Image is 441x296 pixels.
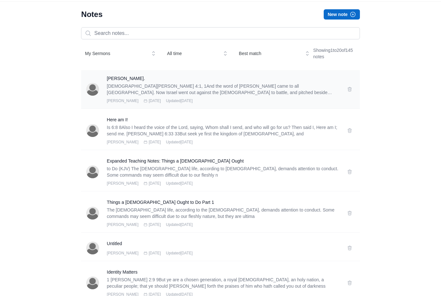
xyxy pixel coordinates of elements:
span: Updated [DATE] [166,222,193,227]
span: [PERSON_NAME] [107,140,138,145]
span: [DATE] [149,222,161,227]
a: [PERSON_NAME]. [107,75,339,82]
img: Darren Parker [86,242,99,254]
img: Darren Parker [86,165,99,178]
img: Darren Parker [86,83,99,96]
span: Updated [DATE] [166,98,193,103]
span: Updated [DATE] [166,181,193,186]
p: Is 6:8 8Also I heard the voice of the Lord, saying, Whom shall I send, and who will go for us? Th... [107,124,339,137]
button: Best match [235,48,313,59]
button: My Sermons [81,48,159,59]
a: Things a [DEMOGRAPHIC_DATA] Ought to Do Part 1 [107,199,339,205]
a: Untitled [107,240,339,247]
span: [DATE] [149,140,161,145]
p: to Do (KJV) The [DEMOGRAPHIC_DATA] life, according to [DEMOGRAPHIC_DATA], demands attention to co... [107,165,339,178]
input: Search notes... [81,27,360,39]
span: Updated [DATE] [166,140,193,145]
span: [PERSON_NAME] [107,98,138,103]
p: [DEMOGRAPHIC_DATA][PERSON_NAME] 4:1, 1And the word of [PERSON_NAME] came to all [GEOGRAPHIC_DATA]... [107,83,339,96]
span: All time [167,50,218,57]
span: [DATE] [149,251,161,256]
span: [DATE] [149,98,161,103]
iframe: Drift Widget Chat Controller [409,264,433,288]
span: [PERSON_NAME] [107,251,138,256]
span: [DATE] [149,181,161,186]
span: My Sermons [85,50,146,57]
img: Darren Parker [86,124,99,137]
button: New note [324,9,360,20]
span: [PERSON_NAME] [107,222,138,227]
span: Best match [239,50,300,57]
img: Darren Parker [86,276,99,289]
a: Expanded Teaching Notes: Things a [DEMOGRAPHIC_DATA] Ought [107,158,339,164]
img: Darren Parker [86,207,99,220]
div: Showing 1 to 20 of 145 notes [313,44,360,62]
a: Here am I! [107,116,339,123]
h1: Notes [81,9,103,20]
a: Identity Matters [107,269,339,275]
button: All time [163,48,231,59]
span: Updated [DATE] [166,251,193,256]
span: [PERSON_NAME] [107,181,138,186]
p: 1 [PERSON_NAME] 2:9 9But ye are a chosen generation, a royal [DEMOGRAPHIC_DATA], an holy nation, ... [107,276,339,289]
p: The [DEMOGRAPHIC_DATA] life, according to the [DEMOGRAPHIC_DATA], demands attention to conduct. S... [107,207,339,220]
